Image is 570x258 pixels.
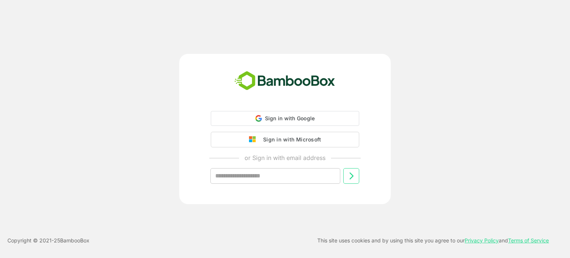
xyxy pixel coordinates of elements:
[211,111,359,126] div: Sign in with Google
[7,236,89,245] p: Copyright © 2021- 25 BambooBox
[249,136,259,143] img: google
[317,236,549,245] p: This site uses cookies and by using this site you agree to our and
[211,132,359,147] button: Sign in with Microsoft
[508,237,549,244] a: Terms of Service
[230,69,339,93] img: bamboobox
[259,135,321,144] div: Sign in with Microsoft
[245,153,325,162] p: or Sign in with email address
[265,115,315,121] span: Sign in with Google
[465,237,499,244] a: Privacy Policy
